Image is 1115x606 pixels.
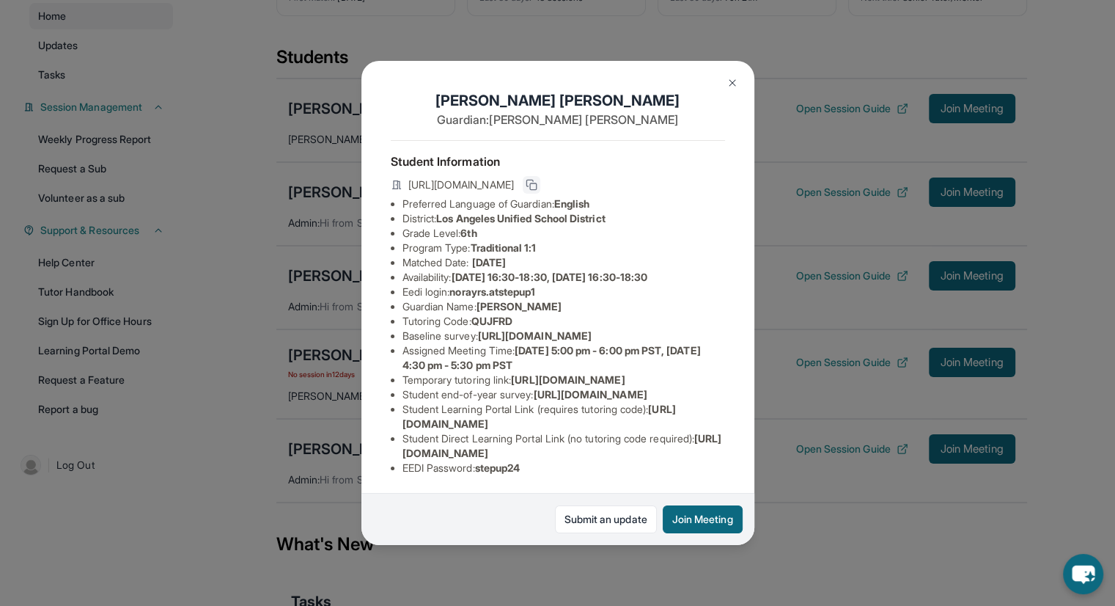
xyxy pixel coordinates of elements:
li: Student Learning Portal Link (requires tutoring code) : [402,402,725,431]
span: [URL][DOMAIN_NAME] [533,388,647,401]
li: Grade Level: [402,226,725,241]
span: [URL][DOMAIN_NAME] [478,329,592,342]
span: 6th [460,227,476,239]
span: [DATE] 5:00 pm - 6:00 pm PST, [DATE] 4:30 pm - 5:30 pm PST [402,344,701,371]
li: Preferred Language of Guardian: [402,197,725,211]
li: District: [402,211,725,226]
a: Submit an update [555,505,657,533]
li: Guardian Name : [402,299,725,314]
img: Close Icon [726,77,738,89]
li: Student end-of-year survey : [402,387,725,402]
li: Temporary tutoring link : [402,373,725,387]
span: Los Angeles Unified School District [436,212,605,224]
button: chat-button [1063,554,1103,594]
span: Traditional 1:1 [470,241,536,254]
h4: Student Information [391,153,725,170]
li: Eedi login : [402,285,725,299]
h1: [PERSON_NAME] [PERSON_NAME] [391,90,725,111]
li: Availability: [402,270,725,285]
span: [DATE] 16:30-18:30, [DATE] 16:30-18:30 [451,271,647,283]
button: Join Meeting [663,505,743,533]
span: [URL][DOMAIN_NAME] [408,178,514,192]
li: EEDI Password : [402,461,725,475]
li: Matched Date: [402,255,725,270]
span: [DATE] [472,256,506,269]
li: Baseline survey : [402,329,725,343]
li: Student Direct Learning Portal Link (no tutoring code required) : [402,431,725,461]
button: Copy link [523,176,540,194]
span: norayrs.atstepup1 [449,285,535,298]
span: [PERSON_NAME] [476,300,562,313]
span: stepup24 [475,461,520,474]
span: English [554,197,590,210]
p: Guardian: [PERSON_NAME] [PERSON_NAME] [391,111,725,128]
span: QUJFRD [471,315,512,327]
span: [URL][DOMAIN_NAME] [511,373,625,386]
li: Assigned Meeting Time : [402,343,725,373]
li: Program Type: [402,241,725,255]
li: Tutoring Code : [402,314,725,329]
